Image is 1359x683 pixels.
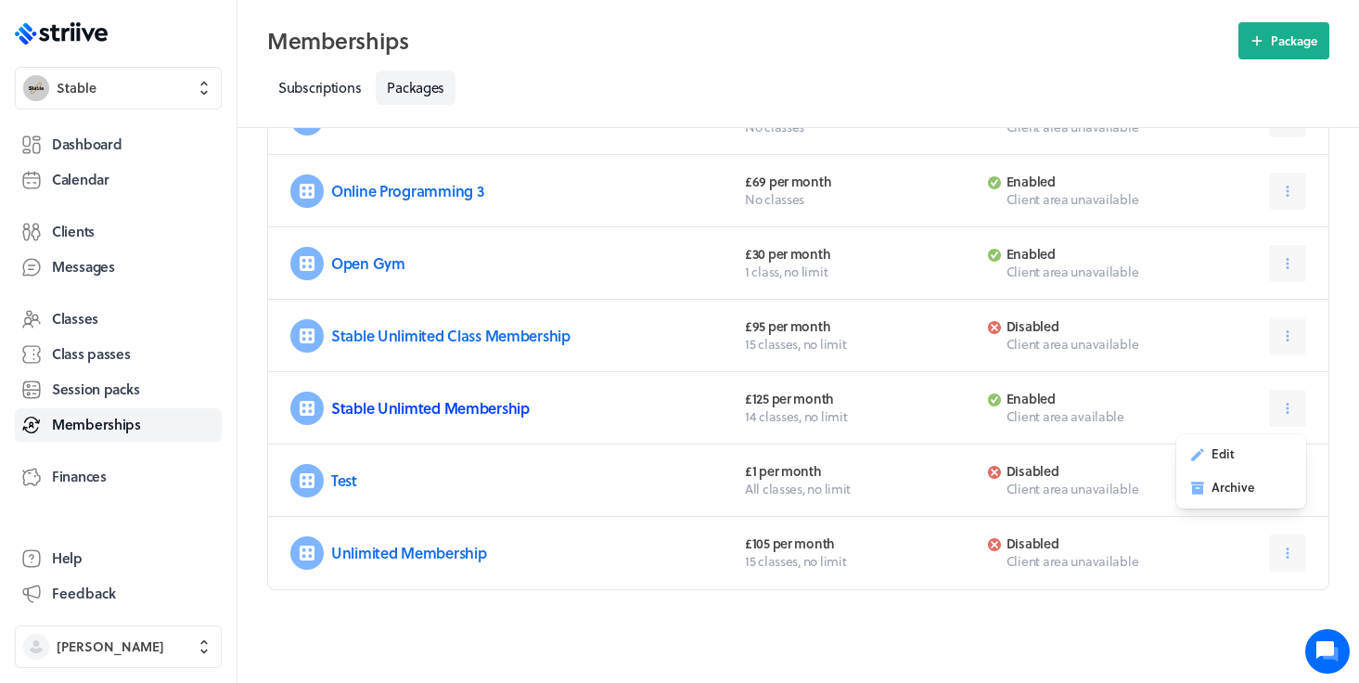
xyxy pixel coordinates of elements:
[52,467,107,486] span: Finances
[52,135,122,154] span: Dashboard
[52,257,115,277] span: Messages
[54,319,331,356] input: Search articles
[745,335,977,354] p: 15 classes , no limit
[1006,391,1187,407] p: Enabled
[15,460,222,494] a: Finances
[1305,629,1350,674] iframe: gist-messenger-bubble-iframe
[1006,407,1187,426] p: Client area available
[745,480,977,498] p: All classes , no limit
[376,71,455,105] a: Packages
[267,71,372,105] a: Subscriptions
[745,263,977,281] p: 1 class , no limit
[15,577,222,611] button: Feedback
[15,303,222,336] a: Classes
[745,174,977,190] p: £69 per month
[1006,190,1187,209] p: Client area unavailable
[15,338,222,371] a: Class passes
[29,216,342,253] button: New conversation
[52,222,95,241] span: Clients
[331,542,486,563] a: Unlimited Membership
[52,548,83,568] span: Help
[15,215,222,249] a: Clients
[267,71,1329,105] nav: Tabs
[15,67,222,110] button: StableStable
[28,123,343,183] h2: We're here to help. Ask us anything!
[1006,318,1187,335] p: Disabled
[745,463,977,480] p: £1 per month
[745,318,977,335] p: £95 per month
[52,344,131,364] span: Class passes
[1180,471,1302,505] button: Archive
[1006,535,1187,552] p: Disabled
[1006,246,1187,263] p: Enabled
[331,397,530,419] a: Stable Unlimted Membership
[331,470,357,491] a: Test
[15,163,222,197] a: Calendar
[745,407,977,426] p: 14 classes , no limit
[52,309,98,329] span: Classes
[267,22,1227,59] h2: Memberships
[15,128,222,161] a: Dashboard
[1006,174,1187,190] p: Enabled
[23,75,49,101] img: Stable
[57,79,96,97] span: Stable
[745,391,977,407] p: £125 per month
[331,325,571,346] a: Stable Unlimited Class Membership
[745,552,977,571] p: 15 classes , no limit
[1238,22,1329,59] button: Package
[52,170,109,189] span: Calendar
[745,535,977,552] p: £105 per month
[52,584,116,603] span: Feedback
[745,246,977,263] p: £30 per month
[1006,335,1187,354] p: Client area unavailable
[28,90,343,120] h1: Hi [PERSON_NAME]
[25,289,346,311] p: Find an answer quickly
[15,408,222,442] a: Memberships
[1006,463,1187,480] p: Disabled
[1212,445,1235,462] span: Edit
[15,625,222,668] button: [PERSON_NAME]
[1006,552,1187,571] p: Client area unavailable
[331,180,483,201] a: Online Programming 3
[1271,32,1317,49] span: Package
[331,252,405,274] a: Open Gym
[745,190,977,209] p: No classes
[15,542,222,575] a: Help
[15,373,222,406] a: Session packs
[1006,263,1187,281] p: Client area unavailable
[1006,480,1187,498] p: Client area unavailable
[15,251,222,284] a: Messages
[120,227,223,242] span: New conversation
[1212,479,1254,496] span: Archive
[1180,438,1302,471] button: Edit
[52,380,139,399] span: Session packs
[57,638,164,656] span: [PERSON_NAME]
[52,415,141,434] span: Memberships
